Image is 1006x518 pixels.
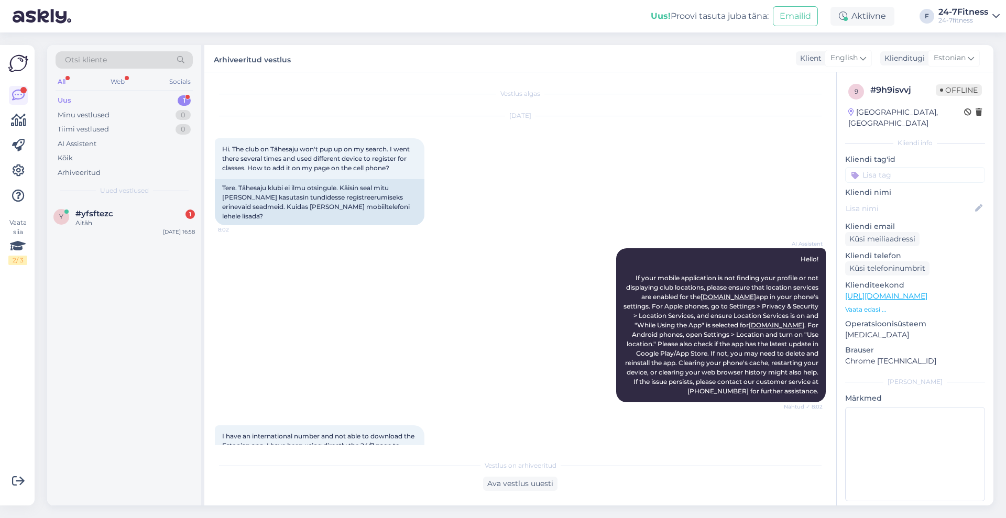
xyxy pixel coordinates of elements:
[848,107,964,129] div: [GEOGRAPHIC_DATA], [GEOGRAPHIC_DATA]
[938,16,988,25] div: 24-7fitness
[845,280,985,291] p: Klienditeekond
[176,110,191,120] div: 0
[58,124,109,135] div: Tiimi vestlused
[58,168,101,178] div: Arhiveeritud
[845,377,985,387] div: [PERSON_NAME]
[75,209,113,218] span: #yfsftezc
[215,179,424,225] div: Tere. Tähesaju klubi ei ilmu otsingule. Käisin seal mitu [PERSON_NAME] kasutasin tundidesse regis...
[651,11,671,21] b: Uus!
[222,145,411,172] span: Hi. The club on Tähesaju won't pup up on my search. I went there several times and used different...
[855,87,858,95] span: 9
[845,250,985,261] p: Kliendi telefon
[215,89,826,98] div: Vestlus algas
[796,53,822,64] div: Klient
[845,345,985,356] p: Brauser
[75,218,195,228] div: Aitäh
[830,7,894,26] div: Aktiivne
[938,8,1000,25] a: 24-7Fitness24-7fitness
[58,95,71,106] div: Uus
[845,356,985,367] p: Chrome [TECHNICAL_ID]
[773,6,818,26] button: Emailid
[880,53,925,64] div: Klienditugi
[163,228,195,236] div: [DATE] 16:58
[830,52,858,64] span: English
[938,8,988,16] div: 24-7Fitness
[783,240,823,248] span: AI Assistent
[59,213,63,221] span: y
[218,226,257,234] span: 8:02
[870,84,936,96] div: # 9h9isvvj
[845,393,985,404] p: Märkmed
[100,186,149,195] span: Uued vestlused
[934,52,966,64] span: Estonian
[58,110,110,120] div: Minu vestlused
[483,477,557,491] div: Ava vestlus uuesti
[222,432,416,459] span: I have an international number and not able to download the Estonian app. I have been using direc...
[56,75,68,89] div: All
[215,111,826,120] div: [DATE]
[845,167,985,183] input: Lisa tag
[845,318,985,329] p: Operatsioonisüsteem
[845,291,927,301] a: [URL][DOMAIN_NAME]
[701,293,756,301] a: [DOMAIN_NAME]
[936,84,982,96] span: Offline
[783,403,823,411] span: Nähtud ✓ 8:02
[624,255,820,395] span: Hello! If your mobile application is not finding your profile or not displaying club locations, p...
[65,54,107,65] span: Otsi kliente
[485,461,556,470] span: Vestlus on arhiveeritud
[176,124,191,135] div: 0
[845,221,985,232] p: Kliendi email
[58,153,73,163] div: Kõik
[920,9,934,24] div: F
[749,321,804,329] a: [DOMAIN_NAME]
[178,95,191,106] div: 1
[845,261,930,275] div: Küsi telefoninumbrit
[58,139,96,149] div: AI Assistent
[8,53,28,73] img: Askly Logo
[845,154,985,165] p: Kliendi tag'id
[845,305,985,314] p: Vaata edasi ...
[845,232,920,246] div: Küsi meiliaadressi
[8,218,27,265] div: Vaata siia
[167,75,193,89] div: Socials
[845,138,985,148] div: Kliendi info
[8,256,27,265] div: 2 / 3
[845,329,985,340] p: [MEDICAL_DATA]
[845,187,985,198] p: Kliendi nimi
[651,10,769,23] div: Proovi tasuta juba täna:
[846,203,973,214] input: Lisa nimi
[108,75,127,89] div: Web
[185,210,195,219] div: 1
[214,51,291,65] label: Arhiveeritud vestlus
